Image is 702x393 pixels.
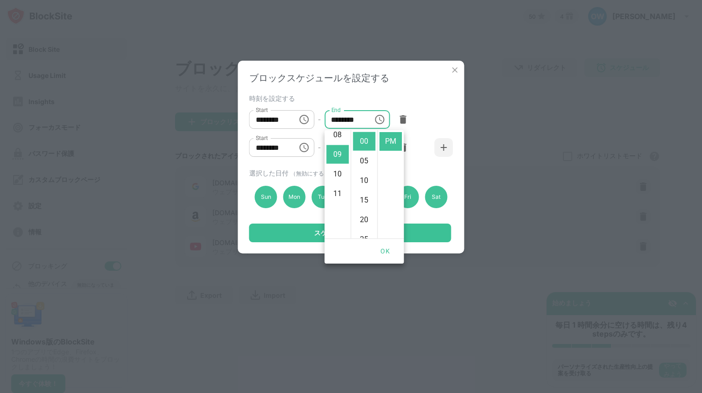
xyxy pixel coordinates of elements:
li: 9 hours [326,145,349,164]
div: Sun [255,186,277,208]
ul: Select minutes [351,130,377,239]
li: 25 minutes [353,230,375,249]
li: PM [379,132,402,151]
li: 10 hours [326,165,349,183]
ul: Select meridiem [377,130,404,239]
li: 5 minutes [353,152,375,170]
li: 10 minutes [353,171,375,190]
label: Start [256,134,268,142]
li: 15 minutes [353,191,375,210]
li: 8 hours [326,126,349,144]
li: AM [379,112,402,131]
li: 20 minutes [353,211,375,229]
ul: Select hours [324,130,351,239]
span: （無効にする日をクリックしてください） [290,170,397,177]
button: Choose time, selected time is 9:00 PM [370,110,389,129]
button: Choose time, selected time is 12:00 AM [295,110,313,129]
li: 0 minutes [353,132,375,151]
div: Mon [283,186,305,208]
label: End [331,106,341,114]
div: 時刻を設定する [249,94,451,102]
button: OK [370,243,400,260]
label: Start [256,106,268,114]
div: - [318,114,321,125]
div: スケジュールを設定する [314,229,386,237]
div: - [318,142,321,153]
div: 選択した日付 [249,169,451,178]
div: Sat [425,186,447,208]
img: x-button.svg [450,65,460,75]
li: 11 hours [326,184,349,203]
div: ブロックスケジュールを設定する [249,72,453,84]
div: Fri [397,186,419,208]
div: Tue [311,186,334,208]
button: Choose time, selected time is 10:00 PM [295,138,313,157]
